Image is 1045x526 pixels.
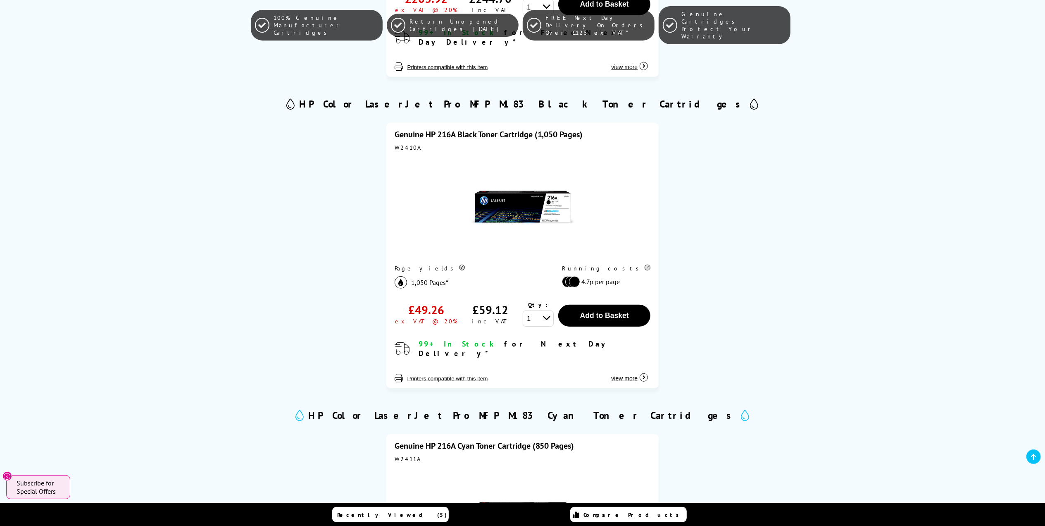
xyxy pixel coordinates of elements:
[395,440,574,451] a: Genuine HP 216A Cyan Toner Cartridge (850 Pages)
[395,276,407,289] img: black_icon.svg
[419,339,609,358] span: for Next Day Delivery*
[332,507,449,522] a: Recently Viewed (5)
[528,301,548,308] span: Qty:
[405,375,490,382] button: Printers compatible with this item
[395,265,548,272] div: Page yields
[612,375,638,382] span: view more
[612,64,638,70] span: view more
[395,129,583,140] a: Genuine HP 216A Black Toner Cartridge (1,050 Pages)
[395,144,651,151] div: W2410A
[545,14,650,36] span: FREE Next Day Delivery On Orders Over £125 ex VAT*
[580,311,629,320] span: Add to Basket
[471,155,574,259] img: HP 216A Black Toner Cartridge (1,050 Pages)
[562,276,646,287] li: 4.7p per page
[558,305,650,327] button: Add to Basket
[472,318,509,325] div: inc VAT
[405,64,490,71] button: Printers compatible with this item
[274,14,378,36] span: 100% Genuine Manufacturer Cartridges
[419,339,497,349] span: 99+ In Stock
[395,318,458,325] div: ex VAT @ 20%
[681,10,786,40] span: Genuine Cartridges Protect Your Warranty
[309,409,737,422] h2: HP Color LaserJet Pro MFP M183 Cyan Toner Cartridges
[609,366,651,382] button: view more
[2,471,12,481] button: Close
[338,511,448,519] span: Recently Viewed (5)
[17,479,62,495] span: Subscribe for Special Offers
[473,302,509,318] div: £59.12
[300,98,746,110] h2: HP Color LaserJet Pro MFP M183 Black Toner Cartridges
[562,265,650,272] div: Running costs
[609,55,651,71] button: view more
[411,278,448,287] span: 1,050 Pages*
[409,302,445,318] div: £49.26
[584,511,684,519] span: Compare Products
[395,455,651,463] div: W2411A
[570,507,687,522] a: Compare Products
[409,18,514,33] span: Return Unopened Cartridges [DATE]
